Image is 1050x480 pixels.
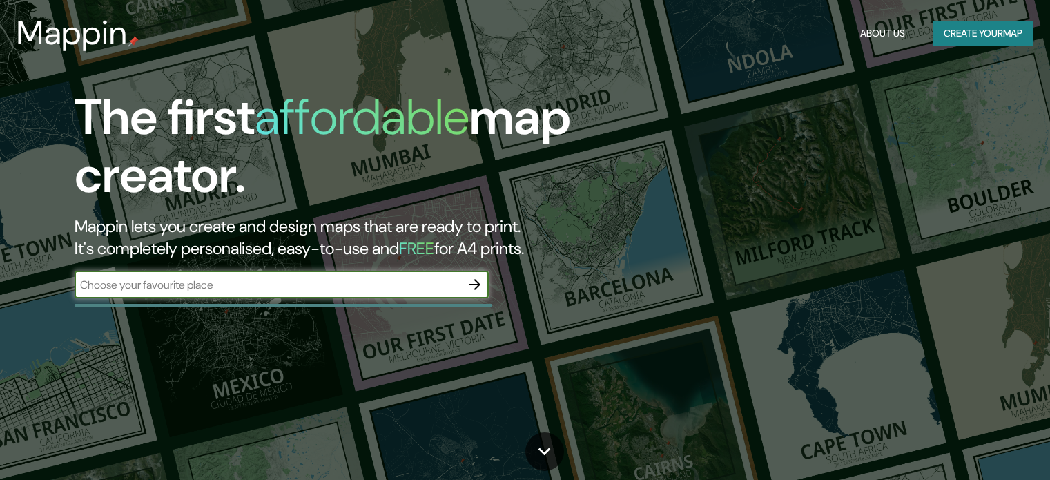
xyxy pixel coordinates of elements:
h5: FREE [399,238,434,259]
h1: The first map creator. [75,88,600,215]
h1: affordable [255,85,469,149]
img: mappin-pin [128,36,139,47]
button: Create yourmap [933,21,1033,46]
h3: Mappin [17,14,128,52]
h2: Mappin lets you create and design maps that are ready to print. It's completely personalised, eas... [75,215,600,260]
button: About Us [855,21,911,46]
input: Choose your favourite place [75,277,461,293]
